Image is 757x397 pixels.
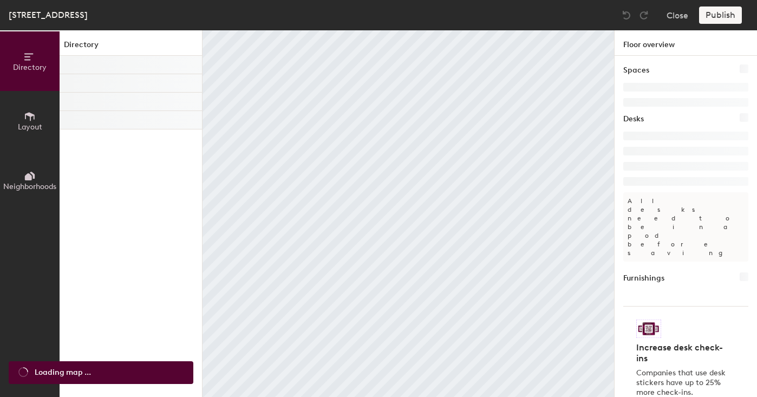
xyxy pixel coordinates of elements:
[638,10,649,21] img: Redo
[636,320,661,338] img: Sticker logo
[35,367,91,379] span: Loading map ...
[18,122,42,132] span: Layout
[9,8,88,22] div: [STREET_ADDRESS]
[3,182,56,191] span: Neighborhoods
[623,192,748,262] p: All desks need to be in a pod before saving
[13,63,47,72] span: Directory
[621,10,632,21] img: Undo
[623,113,644,125] h1: Desks
[60,39,202,56] h1: Directory
[623,272,664,284] h1: Furnishings
[615,30,757,56] h1: Floor overview
[623,64,649,76] h1: Spaces
[667,6,688,24] button: Close
[203,30,614,397] canvas: Map
[636,342,729,364] h4: Increase desk check-ins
